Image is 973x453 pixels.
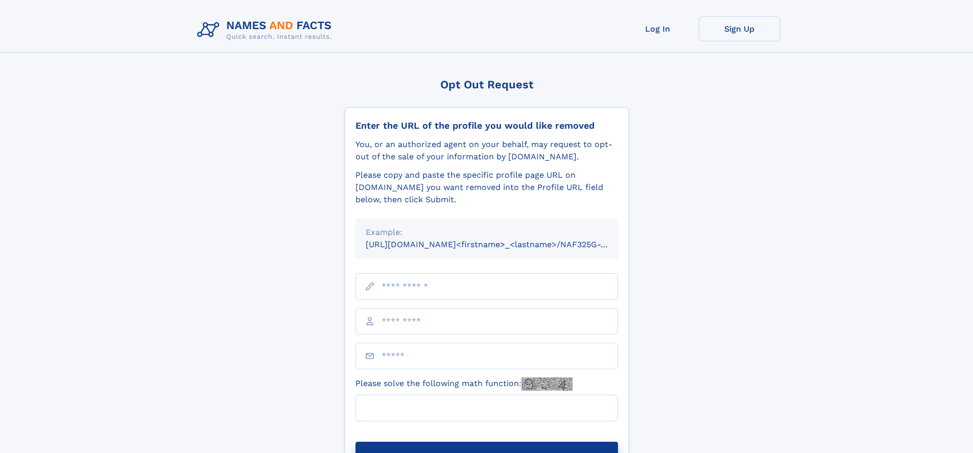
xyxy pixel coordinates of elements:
[355,138,618,163] div: You, or an authorized agent on your behalf, may request to opt-out of the sale of your informatio...
[355,169,618,206] div: Please copy and paste the specific profile page URL on [DOMAIN_NAME] you want removed into the Pr...
[366,226,608,239] div: Example:
[355,377,573,391] label: Please solve the following math function:
[193,16,340,44] img: Logo Names and Facts
[355,120,618,131] div: Enter the URL of the profile you would like removed
[345,78,629,91] div: Opt Out Request
[366,240,637,249] small: [URL][DOMAIN_NAME]<firstname>_<lastname>/NAF325G-xxxxxxxx
[617,16,699,41] a: Log In
[699,16,780,41] a: Sign Up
